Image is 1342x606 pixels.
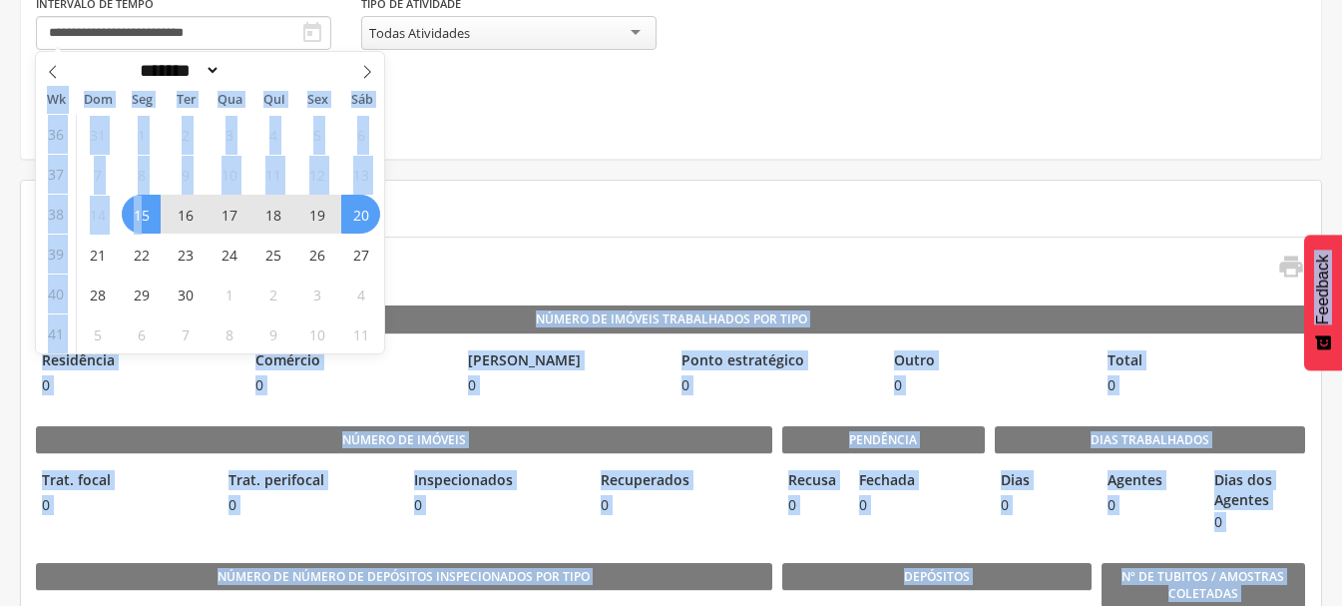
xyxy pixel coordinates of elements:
[888,375,1092,395] span: 0
[210,275,248,313] span: Outubro 1, 2025
[297,314,336,353] span: Outubro 10, 2025
[36,426,772,454] legend: Número de imóveis
[1265,253,1305,286] a: 
[853,470,914,493] legend: Fechada
[341,235,380,274] span: Setembro 27, 2025
[782,470,843,493] legend: Recusa
[36,495,213,515] span: 0
[595,495,771,515] span: 0
[122,195,161,234] span: Setembro 15, 2025
[120,94,164,107] span: Seg
[595,470,771,493] legend: Recuperados
[1277,253,1305,281] i: 
[675,350,879,373] legend: Ponto estratégico
[210,155,248,194] span: Setembro 10, 2025
[782,426,986,454] legend: Pendência
[122,155,161,194] span: Setembro 8, 2025
[1102,495,1198,515] span: 0
[340,94,384,107] span: Sáb
[36,350,239,373] legend: Residência
[1102,470,1198,493] legend: Agentes
[166,235,205,274] span: Setembro 23, 2025
[1102,375,1305,395] span: 0
[675,375,879,395] span: 0
[78,235,117,274] span: Setembro 21, 2025
[48,275,64,313] span: 40
[341,155,380,194] span: Setembro 13, 2025
[36,375,239,395] span: 0
[341,314,380,353] span: Outubro 11, 2025
[253,115,292,154] span: Setembro 4, 2025
[122,115,161,154] span: Setembro 1, 2025
[134,60,222,81] select: Month
[210,235,248,274] span: Setembro 24, 2025
[408,470,585,493] legend: Inspecionados
[782,495,843,515] span: 0
[249,350,453,373] legend: Comércio
[208,94,251,107] span: Qua
[36,470,213,493] legend: Trat. focal
[48,195,64,234] span: 38
[122,235,161,274] span: Setembro 22, 2025
[223,495,399,515] span: 0
[1208,470,1305,510] legend: Dias dos Agentes
[462,375,666,395] span: 0
[253,314,292,353] span: Outubro 9, 2025
[252,94,296,107] span: Qui
[48,314,64,353] span: 41
[76,94,120,107] span: Dom
[253,235,292,274] span: Setembro 25, 2025
[166,115,205,154] span: Setembro 2, 2025
[78,155,117,194] span: Setembro 7, 2025
[36,305,1306,333] legend: Número de Imóveis Trabalhados por Tipo
[296,94,340,107] span: Sex
[1314,255,1332,324] span: Feedback
[297,235,336,274] span: Setembro 26, 2025
[888,350,1092,373] legend: Outro
[166,195,205,234] span: Setembro 16, 2025
[166,314,205,353] span: Outubro 7, 2025
[210,314,248,353] span: Outubro 8, 2025
[223,470,399,493] legend: Trat. perifocal
[48,115,64,154] span: 36
[369,24,470,42] div: Todas Atividades
[253,155,292,194] span: Setembro 11, 2025
[995,470,1092,493] legend: Dias
[78,115,117,154] span: Agosto 31, 2025
[297,195,336,234] span: Setembro 19, 2025
[297,275,336,313] span: Outubro 3, 2025
[48,235,64,274] span: 39
[341,115,380,154] span: Setembro 6, 2025
[210,115,248,154] span: Setembro 3, 2025
[853,495,914,515] span: 0
[48,155,64,194] span: 37
[78,195,117,234] span: Setembro 14, 2025
[210,195,248,234] span: Setembro 17, 2025
[78,275,117,313] span: Setembro 28, 2025
[782,563,1092,591] legend: Depósitos
[995,495,1092,515] span: 0
[341,195,380,234] span: Setembro 20, 2025
[78,314,117,353] span: Outubro 5, 2025
[36,86,76,114] span: Wk
[253,275,292,313] span: Outubro 2, 2025
[221,60,286,81] input: Year
[297,115,336,154] span: Setembro 5, 2025
[300,21,324,45] i: 
[1102,350,1305,373] legend: Total
[408,495,585,515] span: 0
[462,350,666,373] legend: [PERSON_NAME]
[36,563,772,591] legend: Número de Número de Depósitos Inspecionados por Tipo
[1304,235,1342,370] button: Feedback - Mostrar pesquisa
[166,275,205,313] span: Setembro 30, 2025
[253,195,292,234] span: Setembro 18, 2025
[1208,512,1305,532] span: 0
[995,426,1304,454] legend: Dias Trabalhados
[297,155,336,194] span: Setembro 12, 2025
[122,314,161,353] span: Outubro 6, 2025
[249,375,453,395] span: 0
[341,275,380,313] span: Outubro 4, 2025
[166,155,205,194] span: Setembro 9, 2025
[164,94,208,107] span: Ter
[122,275,161,313] span: Setembro 29, 2025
